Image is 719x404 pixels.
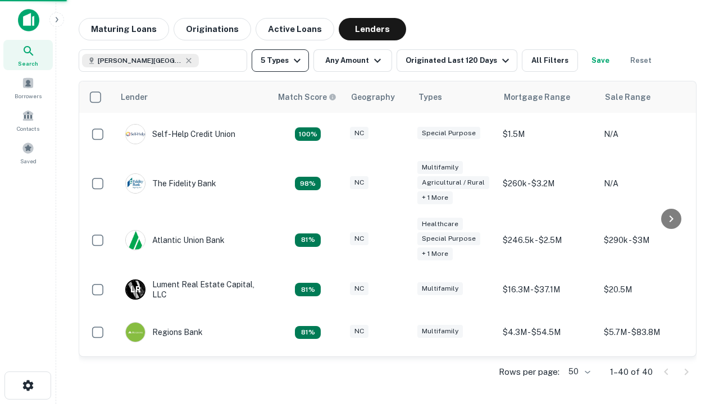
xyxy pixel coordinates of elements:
img: picture [126,231,145,250]
a: Saved [3,137,53,168]
td: N/A [598,155,699,212]
button: Save your search to get updates of matches that match your search criteria. [583,49,618,72]
button: 5 Types [252,49,309,72]
button: Originated Last 120 Days [397,49,517,72]
td: $1.5M [497,113,598,155]
div: Matching Properties: 5, hasApolloMatch: undefined [295,326,321,339]
span: Borrowers [15,91,42,100]
button: Active Loans [256,18,334,40]
td: $5.7M - $83.8M [598,311,699,353]
div: Lender [121,90,148,104]
button: Originations [174,18,251,40]
div: Agricultural / Rural [417,176,489,189]
div: + 1 more [417,191,453,204]
td: $246.5k - $2.5M [497,212,598,269]
th: Capitalize uses an advanced AI algorithm to match your search with the best lender. The match sco... [271,81,344,113]
td: $4.3M - $54.5M [497,311,598,353]
div: Special Purpose [417,127,480,140]
div: + 1 more [417,247,453,260]
th: Sale Range [598,81,699,113]
div: Matching Properties: 11, hasApolloMatch: undefined [295,127,321,141]
button: Lenders [339,18,406,40]
div: NC [350,127,368,140]
div: Lument Real Estate Capital, LLC [125,279,260,300]
th: Mortgage Range [497,81,598,113]
span: Saved [20,157,37,166]
div: Capitalize uses an advanced AI algorithm to match your search with the best lender. The match sco... [278,91,336,103]
td: $20.5M [598,268,699,311]
div: Types [418,90,442,104]
td: $184k - $236k [497,353,598,396]
div: Matching Properties: 6, hasApolloMatch: undefined [295,177,321,190]
span: Search [18,59,38,68]
div: Matching Properties: 5, hasApolloMatch: undefined [295,233,321,247]
div: 50 [564,364,592,380]
div: Atlantic Union Bank [125,230,225,250]
button: Any Amount [313,49,392,72]
span: [PERSON_NAME][GEOGRAPHIC_DATA], [GEOGRAPHIC_DATA] [98,56,182,66]
p: Rows per page: [499,365,559,379]
div: Mortgage Range [504,90,570,104]
div: The Fidelity Bank [125,173,216,194]
img: picture [126,125,145,144]
div: Multifamily [417,282,463,295]
div: Multifamily [417,161,463,174]
div: Regions Bank [125,322,203,342]
p: 1–40 of 40 [610,365,653,379]
div: NC [350,325,368,338]
a: Contacts [3,105,53,135]
p: L R [130,284,140,296]
div: Healthcare [417,218,463,231]
td: $260k - $3.2M [497,155,598,212]
th: Types [412,81,497,113]
a: Search [3,40,53,70]
div: Self-help Credit Union [125,124,235,144]
img: picture [126,323,145,342]
td: $230k - $295k [598,353,699,396]
th: Lender [114,81,271,113]
button: Reset [623,49,659,72]
div: Geography [351,90,395,104]
span: Contacts [17,124,39,133]
div: NC [350,282,368,295]
button: All Filters [522,49,578,72]
td: N/A [598,113,699,155]
img: picture [126,174,145,193]
div: Originated Last 120 Days [406,54,512,67]
div: Special Purpose [417,232,480,245]
div: Multifamily [417,325,463,338]
h6: Match Score [278,91,334,103]
div: Matching Properties: 5, hasApolloMatch: undefined [295,283,321,296]
img: capitalize-icon.png [18,9,39,31]
td: $290k - $3M [598,212,699,269]
div: Sale Range [605,90,650,104]
a: Borrowers [3,72,53,103]
div: NC [350,176,368,189]
div: NC [350,232,368,245]
td: $16.3M - $37.1M [497,268,598,311]
iframe: Chat Widget [663,314,719,368]
button: Maturing Loans [79,18,169,40]
th: Geography [344,81,412,113]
